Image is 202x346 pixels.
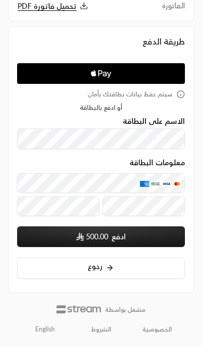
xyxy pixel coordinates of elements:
div: طريقة الدفع [17,35,185,48]
span: رجوع [88,262,103,270]
span: سيتم حفظ بيانات بطاقتك بأمان [88,90,172,98]
img: MasterCard [172,181,182,187]
div: معلومات البطاقة [17,158,185,219]
span: 500.00 [86,232,108,242]
input: تاريخ الانتهاء [17,196,99,216]
button: ادفع SAR500.00 [17,226,185,247]
td: الفاتورة [160,1,185,12]
span: تحميل فاتورة PDF [18,2,77,11]
a: الشروط [91,325,111,334]
label: الاسم على البطاقة [123,117,185,125]
p: مشغل بواسطة [105,306,146,314]
div: الاسم على البطاقة [17,117,185,149]
input: رمز التحقق CVC [103,196,185,216]
button: رجوع [17,257,185,279]
legend: معلومات البطاقة [129,158,185,167]
a: English [30,321,60,337]
span: أو ادفع بالبطاقة [80,105,122,111]
img: AMEX [140,181,149,187]
a: الخصوصية [142,325,172,334]
img: MADA [151,181,160,187]
img: Visa [162,181,171,187]
input: بطاقة ائتمانية [17,173,185,193]
img: SAR [76,233,83,241]
button: تحميل فاتورة PDF [17,1,160,12]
